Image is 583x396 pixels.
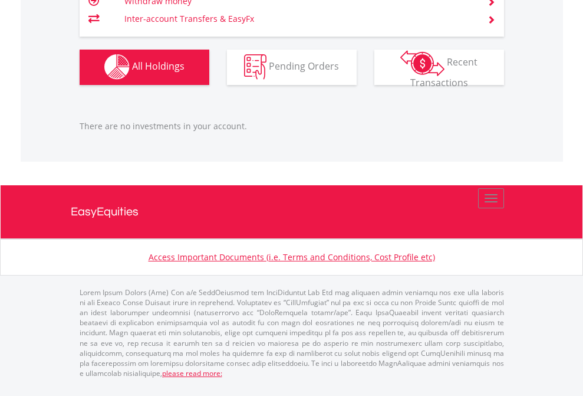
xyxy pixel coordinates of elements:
button: Recent Transactions [374,50,504,85]
img: holdings-wht.png [104,54,130,80]
a: please read more: [162,368,222,378]
span: All Holdings [132,60,185,73]
button: Pending Orders [227,50,357,85]
p: Lorem Ipsum Dolors (Ame) Con a/e SeddOeiusmod tem InciDiduntut Lab Etd mag aliquaen admin veniamq... [80,287,504,378]
img: pending_instructions-wht.png [244,54,266,80]
span: Recent Transactions [410,55,478,89]
img: transactions-zar-wht.png [400,50,444,76]
p: There are no investments in your account. [80,120,504,132]
a: Access Important Documents (i.e. Terms and Conditions, Cost Profile etc) [149,251,435,263]
a: EasyEquities [71,185,513,238]
span: Pending Orders [269,60,339,73]
button: All Holdings [80,50,209,85]
td: Inter-account Transfers & EasyFx [124,10,473,28]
